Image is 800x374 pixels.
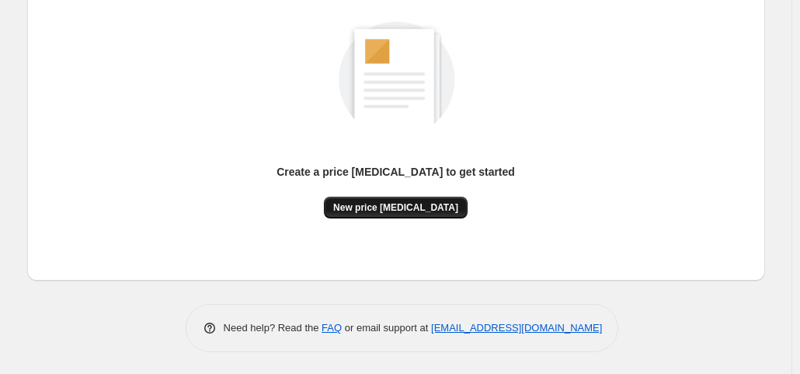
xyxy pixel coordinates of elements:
span: Need help? Read the [224,322,322,334]
a: [EMAIL_ADDRESS][DOMAIN_NAME] [431,322,602,334]
span: New price [MEDICAL_DATA] [333,201,458,214]
span: or email support at [342,322,431,334]
p: Create a price [MEDICAL_DATA] to get started [277,164,515,180]
a: FAQ [322,322,342,334]
button: New price [MEDICAL_DATA] [324,197,468,218]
